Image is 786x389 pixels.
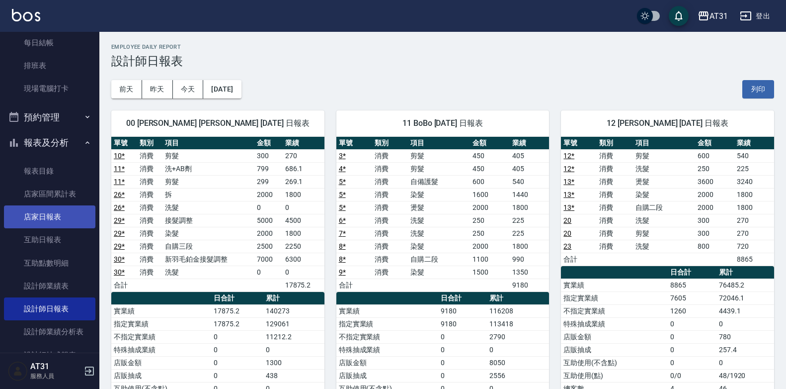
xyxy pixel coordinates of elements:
[408,137,470,150] th: 項目
[561,137,774,266] table: a dense table
[734,240,774,253] td: 720
[597,227,632,240] td: 消費
[111,279,137,292] td: 合計
[137,162,163,175] td: 消費
[716,356,774,369] td: 0
[561,279,668,292] td: 實業績
[633,149,695,162] td: 剪髮
[4,344,95,367] a: 設計師抽成報表
[438,330,487,343] td: 0
[563,216,571,224] a: 20
[4,228,95,251] a: 互助日報表
[137,149,163,162] td: 消費
[561,253,597,266] td: 合計
[597,240,632,253] td: 消費
[336,369,439,382] td: 店販抽成
[510,279,550,292] td: 9180
[633,227,695,240] td: 剪髮
[137,240,163,253] td: 消費
[510,149,550,162] td: 405
[561,292,668,304] td: 指定實業績
[510,240,550,253] td: 1800
[716,292,774,304] td: 72046.1
[372,188,408,201] td: 消費
[408,214,470,227] td: 洗髮
[716,330,774,343] td: 780
[137,253,163,266] td: 消費
[283,188,324,201] td: 1800
[510,227,550,240] td: 225
[470,214,510,227] td: 250
[137,175,163,188] td: 消費
[633,240,695,253] td: 洗髮
[734,214,774,227] td: 270
[695,214,735,227] td: 300
[254,266,283,279] td: 0
[162,214,254,227] td: 接髮調整
[254,201,283,214] td: 0
[734,201,774,214] td: 1800
[716,279,774,292] td: 76485.2
[162,175,254,188] td: 剪髮
[561,304,668,317] td: 不指定實業績
[668,266,716,279] th: 日合計
[487,292,549,305] th: 累計
[283,175,324,188] td: 269.1
[510,266,550,279] td: 1350
[561,137,597,150] th: 單號
[573,118,762,128] span: 12 [PERSON_NAME] [DATE] 日報表
[470,149,510,162] td: 450
[283,149,324,162] td: 270
[734,149,774,162] td: 540
[336,317,439,330] td: 指定實業績
[563,229,571,237] a: 20
[111,330,211,343] td: 不指定實業績
[510,253,550,266] td: 990
[470,137,510,150] th: 金額
[736,7,774,25] button: 登出
[408,149,470,162] td: 剪髮
[470,253,510,266] td: 1100
[372,227,408,240] td: 消費
[336,279,372,292] td: 合計
[668,304,716,317] td: 1260
[111,80,142,98] button: 前天
[633,188,695,201] td: 染髮
[668,317,716,330] td: 0
[111,137,324,292] table: a dense table
[438,369,487,382] td: 0
[561,369,668,382] td: 互助使用(點)
[510,201,550,214] td: 1800
[30,372,81,381] p: 服務人員
[283,266,324,279] td: 0
[438,304,487,317] td: 9180
[254,188,283,201] td: 2000
[111,356,211,369] td: 店販金額
[597,214,632,227] td: 消費
[111,369,211,382] td: 店販抽成
[336,137,372,150] th: 單號
[633,162,695,175] td: 洗髮
[4,160,95,183] a: 報表目錄
[162,201,254,214] td: 洗髮
[283,279,324,292] td: 17875.2
[263,304,324,317] td: 140273
[283,137,324,150] th: 業績
[211,356,263,369] td: 0
[372,214,408,227] td: 消費
[561,317,668,330] td: 特殊抽成業績
[263,356,324,369] td: 1300
[668,343,716,356] td: 0
[633,201,695,214] td: 自購二段
[8,361,28,381] img: Person
[669,6,689,26] button: save
[597,175,632,188] td: 消費
[111,44,774,50] h2: Employee Daily Report
[695,175,735,188] td: 3600
[211,330,263,343] td: 0
[137,201,163,214] td: 消費
[716,266,774,279] th: 累計
[438,317,487,330] td: 9180
[263,343,324,356] td: 0
[510,214,550,227] td: 225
